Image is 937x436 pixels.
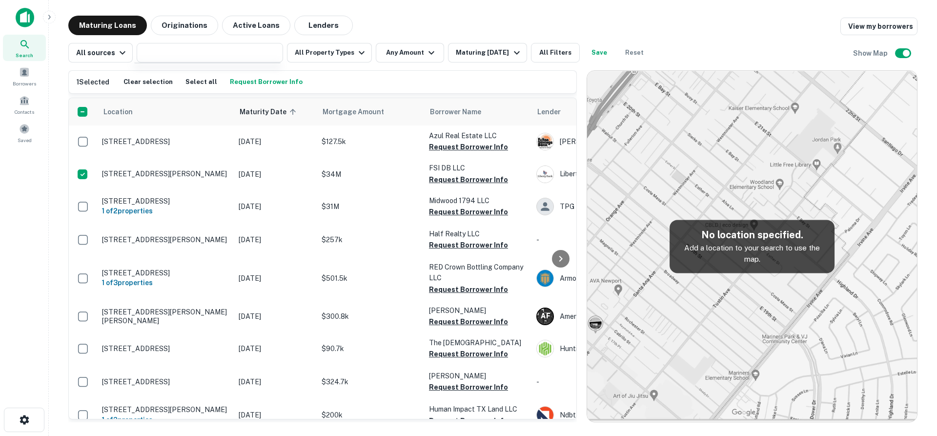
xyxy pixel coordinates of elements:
[239,410,312,420] p: [DATE]
[677,242,827,265] p: Add a location to your search to use the map.
[429,371,527,381] p: [PERSON_NAME]
[853,48,889,59] h6: Show Map
[429,415,508,427] button: Request Borrower Info
[239,136,312,147] p: [DATE]
[102,308,229,325] p: [STREET_ADDRESS][PERSON_NAME][PERSON_NAME]
[536,406,683,424] div: Ndbt (north Dallas Bank & Trust)
[536,133,683,150] div: [PERSON_NAME] Savings Bank
[429,141,508,153] button: Request Borrower Info
[429,174,508,186] button: Request Borrower Info
[102,344,229,353] p: [STREET_ADDRESS]
[76,47,128,59] div: All sources
[121,75,175,89] button: Clear selection
[239,273,312,284] p: [DATE]
[3,91,46,118] a: Contacts
[240,106,299,118] span: Maturity Date
[537,270,553,287] img: picture
[68,43,133,62] button: All sources
[3,35,46,61] a: Search
[102,269,229,277] p: [STREET_ADDRESS]
[3,120,46,146] a: Saved
[429,316,508,328] button: Request Borrower Info
[102,235,229,244] p: [STREET_ADDRESS][PERSON_NAME]
[102,377,229,386] p: [STREET_ADDRESS]
[424,98,531,125] th: Borrower Name
[322,201,419,212] p: $31M
[15,108,34,116] span: Contacts
[840,18,917,35] a: View my borrowers
[537,166,553,183] img: picture
[322,311,419,322] p: $300.8k
[102,405,229,414] p: [STREET_ADDRESS][PERSON_NAME]
[429,404,527,415] p: Human Impact TX Land LLC
[429,195,527,206] p: Midwood 1794 LLC
[587,71,917,422] img: map-placeholder.webp
[239,343,312,354] p: [DATE]
[234,98,317,125] th: Maturity Date
[537,106,561,118] span: Lender
[322,136,419,147] p: $127.5k
[239,311,312,322] p: [DATE]
[584,43,615,62] button: Save your search to get updates of matches that match your search criteria.
[102,415,229,425] h6: 1 of 2 properties
[68,16,147,35] button: Maturing Loans
[322,343,419,354] p: $90.7k
[429,381,508,393] button: Request Borrower Info
[429,206,508,218] button: Request Borrower Info
[888,358,937,405] div: Chat Widget
[323,106,397,118] span: Mortgage Amount
[3,63,46,89] a: Borrowers
[619,43,650,62] button: Reset
[287,43,372,62] button: All Property Types
[677,228,827,242] h5: No location specified.
[102,197,229,206] p: [STREET_ADDRESS]
[536,198,683,215] div: TPG RE Finance Trust INC
[536,308,683,325] div: Amerifirst Financial Corporati
[222,16,290,35] button: Active Loans
[537,340,553,357] img: picture
[151,16,218,35] button: Originations
[322,273,419,284] p: $501.5k
[429,130,527,141] p: Azul Real Estate LLC
[536,270,683,287] div: Armor Bank
[322,376,419,387] p: $324.7k
[531,98,688,125] th: Lender
[536,340,683,357] div: Huntington National Bank
[13,80,36,87] span: Borrowers
[429,348,508,360] button: Request Borrower Info
[322,410,419,420] p: $200k
[429,305,527,316] p: [PERSON_NAME]
[531,43,580,62] button: All Filters
[541,311,550,321] p: A F
[429,337,527,348] p: The [DEMOGRAPHIC_DATA]
[77,77,109,87] h6: 1 Selected
[536,376,683,387] p: -
[429,239,508,251] button: Request Borrower Info
[456,47,522,59] div: Maturing [DATE]
[376,43,444,62] button: Any Amount
[448,43,527,62] button: Maturing [DATE]
[294,16,353,35] button: Lenders
[537,407,553,423] img: picture
[317,98,424,125] th: Mortgage Amount
[322,234,419,245] p: $257k
[239,169,312,180] p: [DATE]
[102,169,229,178] p: [STREET_ADDRESS][PERSON_NAME]
[102,206,229,216] h6: 1 of 2 properties
[429,163,527,173] p: FSI DB LLC
[102,277,229,288] h6: 1 of 3 properties
[103,106,133,118] span: Location
[429,262,527,283] p: RED Crown Bottling Company LLC
[429,228,527,239] p: Half Realty LLC
[239,201,312,212] p: [DATE]
[537,133,553,150] img: picture
[16,8,34,27] img: capitalize-icon.png
[102,137,229,146] p: [STREET_ADDRESS]
[97,98,234,125] th: Location
[536,166,683,183] div: Liberty Bank
[536,234,683,245] p: -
